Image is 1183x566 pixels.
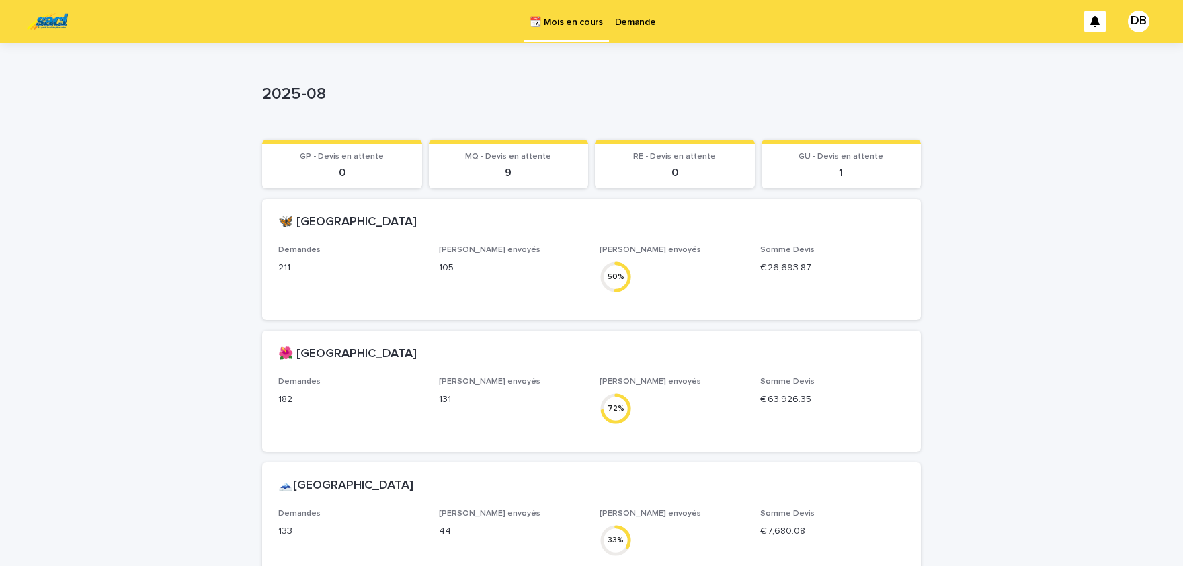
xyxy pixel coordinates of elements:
span: GP - Devis en attente [300,153,384,161]
h2: 🗻[GEOGRAPHIC_DATA] [278,479,413,493]
p: € 63,926.35 [760,393,905,407]
span: MQ - Devis en attente [465,153,551,161]
span: Somme Devis [760,378,815,386]
span: Demandes [278,510,321,518]
p: 182 [278,393,423,407]
div: DB [1128,11,1149,32]
p: 131 [439,393,583,407]
div: 50 % [600,270,632,284]
span: [PERSON_NAME] envoyés [439,510,540,518]
p: 0 [270,167,414,179]
span: [PERSON_NAME] envoyés [439,246,540,254]
span: Somme Devis [760,510,815,518]
span: [PERSON_NAME] envoyés [600,246,701,254]
div: 72 % [600,401,632,415]
img: UC29JcTLQ3GheANZ19ks [27,8,68,35]
span: GU - Devis en attente [799,153,883,161]
span: RE - Devis en attente [633,153,716,161]
p: 105 [439,261,583,275]
p: € 7,680.08 [760,524,905,538]
p: 133 [278,524,423,538]
p: 211 [278,261,423,275]
span: [PERSON_NAME] envoyés [600,378,701,386]
span: Demandes [278,378,321,386]
h2: 🌺 [GEOGRAPHIC_DATA] [278,347,417,362]
p: 44 [439,524,583,538]
p: 1 [770,167,913,179]
span: [PERSON_NAME] envoyés [600,510,701,518]
p: 2025-08 [262,85,915,104]
div: 33 % [600,533,632,547]
span: [PERSON_NAME] envoyés [439,378,540,386]
span: Somme Devis [760,246,815,254]
span: Demandes [278,246,321,254]
p: 9 [437,167,581,179]
p: 0 [603,167,747,179]
p: € 26,693.87 [760,261,905,275]
h2: 🦋 [GEOGRAPHIC_DATA] [278,215,417,230]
